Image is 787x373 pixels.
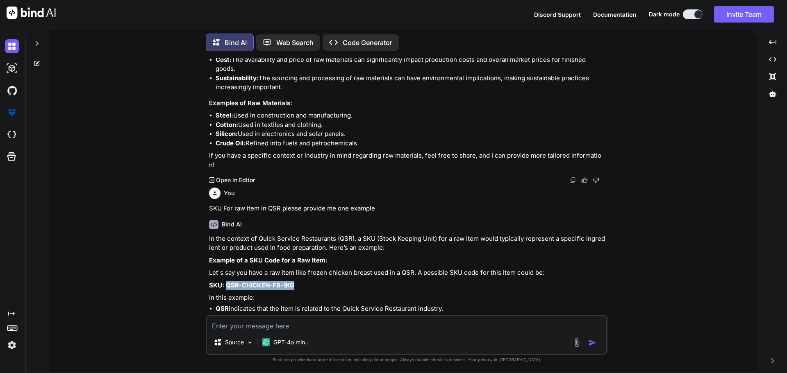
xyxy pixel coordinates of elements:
p: Source [225,338,244,346]
strong: Cost: [216,56,232,63]
img: dislike [593,177,599,183]
h3: Examples of Raw Materials: [209,99,606,108]
p: GPT-4o min.. [273,338,308,346]
p: Let's say you have a raw item like frozen chicken breast used in a QSR. A possible SKU code for t... [209,268,606,278]
p: In this example: [209,293,606,303]
img: attachment [572,338,582,347]
h6: Bind AI [222,220,242,228]
img: cloudideIcon [5,128,19,142]
button: Documentation [593,10,637,19]
img: icon [588,339,596,347]
img: copy [570,177,576,183]
strong: Crude Oil: [216,139,246,147]
button: Invite Team [714,6,774,23]
span: Documentation [593,11,637,18]
strong: CHICKEN [216,314,243,321]
strong: Example of a SKU Code for a Raw Item: [209,256,328,264]
li: Refined into fuels and petrochemicals. [216,139,606,148]
p: Bind AI [225,38,247,47]
strong: Silicon: [216,130,238,138]
h6: You [224,189,235,197]
li: Used in construction and manufacturing. [216,111,606,120]
img: Pick Models [246,339,253,346]
p: Bind can provide inaccurate information, including about people. Always double-check its answers.... [206,357,607,363]
li: specifies the type of raw item. [216,313,606,323]
span: Dark mode [649,10,680,18]
p: Code Generator [343,38,392,47]
strong: QSR [216,305,229,312]
img: like [581,177,588,183]
img: githubDark [5,84,19,97]
button: Discord Support [534,10,581,19]
p: Web Search [276,38,314,47]
img: darkAi-studio [5,61,19,75]
img: Bind AI [7,7,56,19]
li: The sourcing and processing of raw materials can have environmental implications, making sustaina... [216,74,606,92]
strong: Steel: [216,111,233,119]
img: darkChat [5,39,19,53]
li: Used in textiles and clothing. [216,120,606,130]
strong: Cotton: [216,121,238,129]
p: If you have a specific context or industry in mind regarding raw materials, feel free to share, a... [209,151,606,170]
strong: Sustainability: [216,74,259,82]
li: Used in electronics and solar panels. [216,129,606,139]
li: indicates that the item is related to the Quick Service Restaurant industry. [216,304,606,314]
span: Discord Support [534,11,581,18]
img: settings [5,338,19,352]
p: In the context of Quick Service Restaurants (QSR), a SKU (Stock Keeping Unit) for a raw item woul... [209,234,606,253]
strong: SKU: QSR-CHICKEN-FB-1KG [209,281,294,289]
img: premium [5,106,19,120]
li: The availability and price of raw materials can significantly impact production costs and overall... [216,55,606,74]
p: SKU For raw item in QSR please provide me one example [209,204,606,213]
img: GPT-4o mini [262,338,270,346]
p: Open in Editor [216,176,255,184]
